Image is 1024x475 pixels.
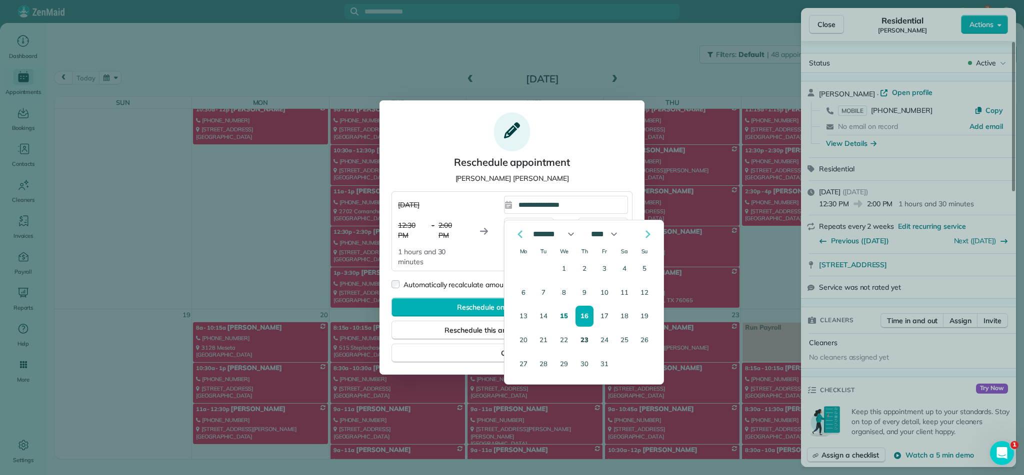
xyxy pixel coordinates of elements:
span: Reschedule this and future appointments [444,325,579,335]
label: Automatically recalculate amount owed [403,280,530,290]
button: Wednesday, October 22nd, 2025 [554,330,573,351]
button: Thursday, October 16th, 2025, selected [575,306,593,327]
button: Monday, October 20th, 2025 [514,330,532,351]
span: 1 [1010,441,1018,449]
p: 2:00 PM [438,220,464,240]
button: Tuesday, October 7th, 2025 [534,282,552,303]
button: Today, Wednesday, October 15th, 2025 [554,306,573,327]
button: Wednesday, October 1st, 2025 [554,258,573,279]
button: Thursday, October 30th, 2025 [575,353,593,374]
button: Saturday, October 11th, 2025 [615,282,633,303]
button: Monday, October 13th, 2025 [514,306,532,327]
p: [PERSON_NAME] [PERSON_NAME] [455,173,569,183]
button: Sunday, October 12th, 2025 [635,282,653,303]
p: 1 hours and 30 minutes [398,247,464,267]
button: Saturday, October 25th, 2025 [615,330,633,351]
button: Friday, October 10th, 2025 [595,282,613,303]
button: Tuesday, October 14th, 2025 [534,306,552,327]
p: 12:30 PM [398,220,427,240]
table: October 2025 [512,244,655,377]
span: Cancel [501,348,523,358]
button: Friday, October 17th, 2025 [595,306,613,327]
button: Monday, October 6th, 2025 [514,282,532,303]
button: Friday, October 24th, 2025 [595,330,613,351]
th: Monday [514,247,532,255]
button: Tuesday, October 28th, 2025 [534,353,552,374]
th: Sunday [635,247,653,255]
button: Go to the Next Month [641,228,653,240]
button: Saturday, October 18th, 2025 [615,306,633,327]
p: [DATE] [398,196,464,210]
button: Thursday, October 9th, 2025 [575,282,593,303]
th: Thursday [575,247,593,255]
th: Saturday [615,247,633,255]
iframe: Intercom live chat [990,441,1014,465]
button: Thursday, October 2nd, 2025 [575,258,593,279]
button: Wednesday, October 8th, 2025 [554,282,573,303]
button: Friday, October 31st, 2025 [595,353,613,374]
button: Thursday, October 23rd, 2025 [575,330,593,351]
button: Saturday, October 4th, 2025 [615,258,633,279]
button: Reschedule only this appointment [391,298,632,317]
button: Friday, October 3rd, 2025 [595,258,613,279]
button: Monday, October 27th, 2025 [514,353,532,374]
button: Sunday, October 5th, 2025 [635,258,653,279]
button: Go to the Previous Month [514,228,526,240]
th: Friday [595,247,613,255]
button: Reschedule this and future appointments [391,321,632,340]
p: - [431,220,434,240]
th: Wednesday [554,247,573,255]
span: Reschedule only this appointment [457,302,567,312]
button: Wednesday, October 29th, 2025 [554,353,573,374]
button: Tuesday, October 21st, 2025 [534,330,552,351]
button: Sunday, October 19th, 2025 [635,306,653,327]
h1: Reschedule appointment [454,155,570,169]
button: Cancel [391,344,632,363]
button: Sunday, October 26th, 2025 [635,330,653,351]
th: Tuesday [534,247,552,255]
